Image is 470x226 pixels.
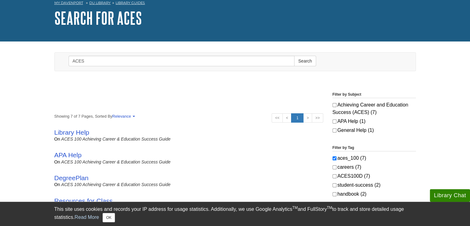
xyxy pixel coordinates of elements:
a: Library Help [54,129,89,136]
label: ACES100D (7) [332,172,416,180]
a: ACES 100 Achieving Career & Education Success Guide [61,137,171,141]
label: aces_100 (7) [332,154,416,162]
input: Achieving Career and Education Success (ACES) (7) [332,103,337,107]
span: on [54,182,60,187]
sup: TM [292,206,298,210]
label: Achieving Career and Education Success (ACES) (7) [332,101,416,116]
input: student-success (2) [332,183,337,187]
label: APA Help (1) [332,118,416,125]
a: >> [312,113,323,123]
a: Relevance [112,114,134,119]
input: careers (7) [332,165,337,169]
a: Resources for Class [54,197,113,204]
a: DU Library [89,1,111,5]
a: > [303,113,312,123]
a: < [282,113,291,123]
label: student-success (2) [332,181,416,189]
a: My Davenport [54,0,83,6]
a: ACES 100 Achieving Career & Education Success Guide [61,159,171,164]
ul: Search Pagination [272,113,323,123]
a: DegreePlan [54,174,89,181]
a: ACES 100 Achieving Career & Education Success Guide [61,182,171,187]
h1: Search for ACES [54,9,416,27]
sup: TM [327,206,332,210]
span: on [54,159,60,164]
label: handbook (2) [332,190,416,198]
button: Search [294,56,316,66]
input: ACES100D (7) [332,174,337,178]
input: APA Help (1) [332,120,337,124]
input: handbook (2) [332,192,337,196]
legend: Filter by Tag [332,145,416,151]
input: General Help (1) [332,128,337,133]
a: << [272,113,283,123]
input: Enter Search Words [69,56,295,66]
span: on [54,137,60,141]
a: Read More [74,215,99,220]
a: 1 [291,113,303,123]
legend: Filter by Subject [332,92,416,98]
label: careers (7) [332,163,416,171]
button: Library Chat [430,189,470,202]
strong: Showing 7 of 7 Pages, Sorted By [54,113,323,119]
a: Library Guides [116,1,145,5]
label: General Help (1) [332,127,416,134]
button: Close [103,213,115,222]
input: aces_100 (7) [332,156,337,160]
div: This site uses cookies and records your IP address for usage statistics. Additionally, we use Goo... [54,206,416,222]
a: APA Help [54,151,82,159]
